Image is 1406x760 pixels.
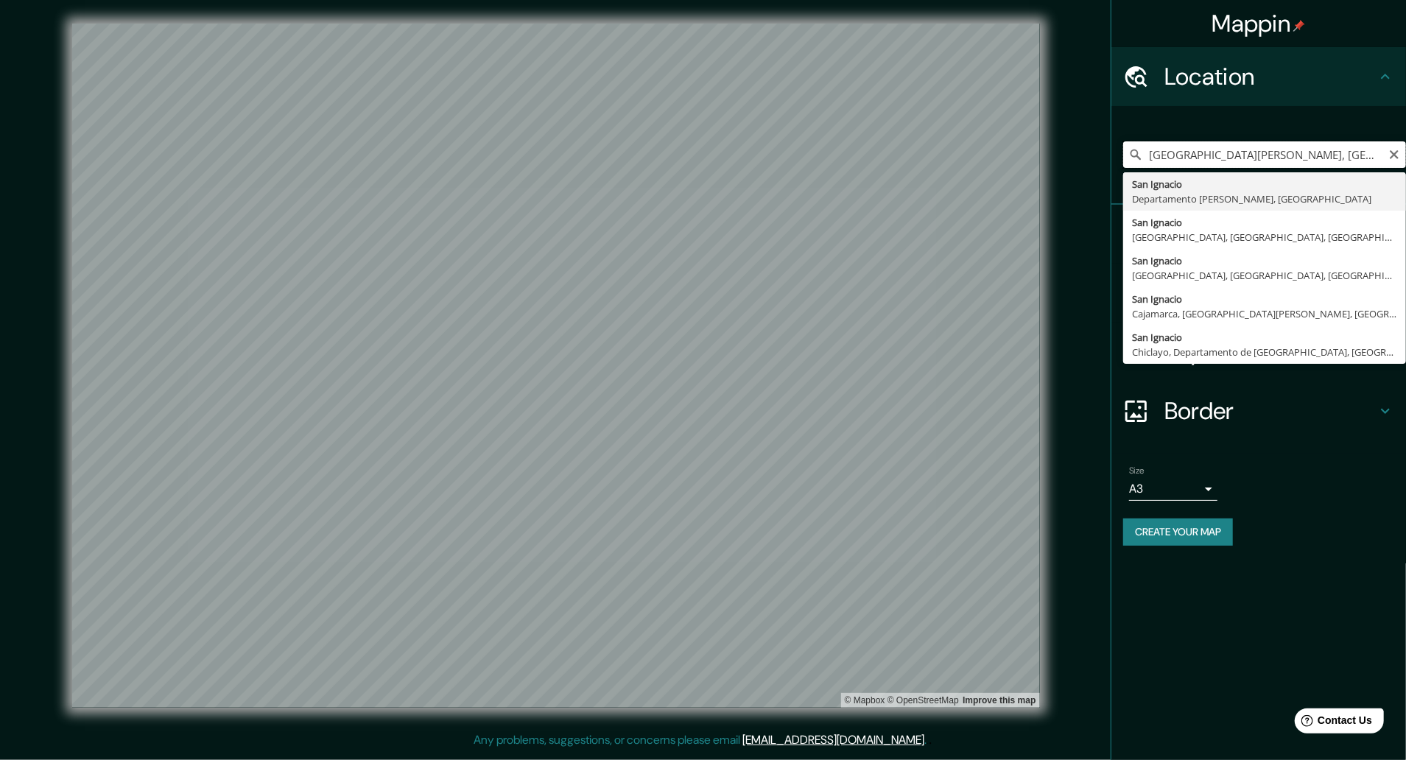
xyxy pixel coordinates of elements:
img: pin-icon.png [1293,20,1305,32]
input: Pick your city or area [1123,141,1406,168]
div: . [927,731,929,749]
div: [GEOGRAPHIC_DATA], [GEOGRAPHIC_DATA], [GEOGRAPHIC_DATA] [1132,230,1397,244]
div: [GEOGRAPHIC_DATA], [GEOGRAPHIC_DATA], [GEOGRAPHIC_DATA] [1132,268,1397,283]
div: Location [1111,47,1406,106]
h4: Border [1164,396,1377,426]
div: Style [1111,264,1406,323]
h4: Layout [1164,337,1377,367]
canvas: Map [72,24,1040,708]
div: Pins [1111,205,1406,264]
div: San Ignacio [1132,330,1397,345]
button: Create your map [1123,518,1233,546]
a: Mapbox [845,695,885,706]
div: . [929,731,932,749]
a: Map feedback [963,695,1036,706]
a: [EMAIL_ADDRESS][DOMAIN_NAME] [743,732,925,747]
div: San Ignacio [1132,292,1397,306]
p: Any problems, suggestions, or concerns please email . [474,731,927,749]
div: Layout [1111,323,1406,381]
h4: Mappin [1212,9,1306,38]
div: Chiclayo, Departamento de [GEOGRAPHIC_DATA], [GEOGRAPHIC_DATA] [1132,345,1397,359]
iframe: Help widget launcher [1275,703,1390,744]
button: Clear [1388,147,1400,161]
div: A3 [1129,477,1217,501]
div: Cajamarca, [GEOGRAPHIC_DATA][PERSON_NAME], [GEOGRAPHIC_DATA] [1132,306,1397,321]
h4: Location [1164,62,1377,91]
div: San Ignacio [1132,177,1397,191]
div: San Ignacio [1132,253,1397,268]
div: Departamento [PERSON_NAME], [GEOGRAPHIC_DATA] [1132,191,1397,206]
label: Size [1129,465,1145,477]
a: OpenStreetMap [887,695,959,706]
div: San Ignacio [1132,215,1397,230]
div: Border [1111,381,1406,440]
